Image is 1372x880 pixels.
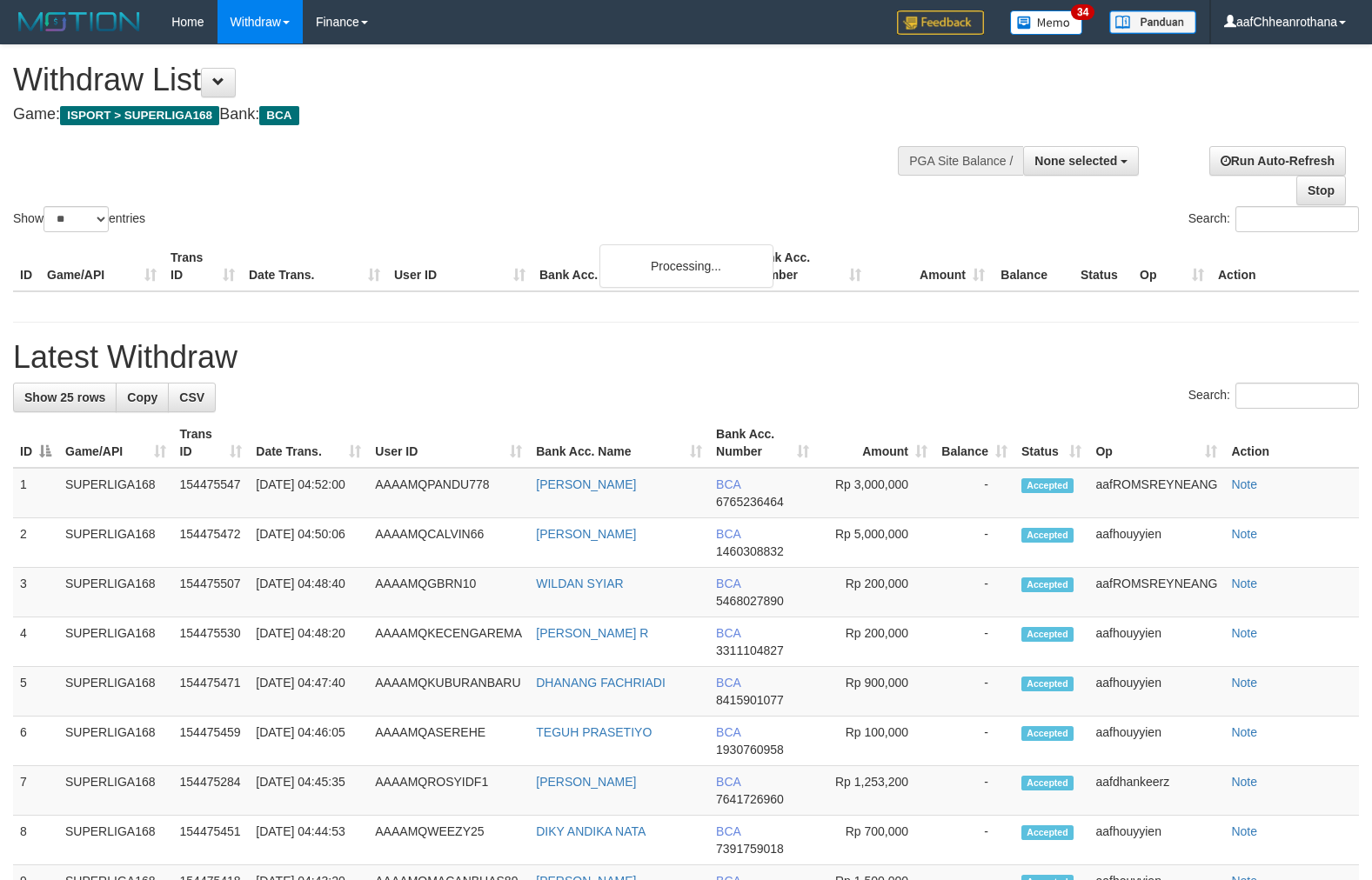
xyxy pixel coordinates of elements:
a: Run Auto-Refresh [1209,146,1346,176]
input: Search: [1235,383,1359,409]
a: WILDAN SYIAR [536,577,623,590]
span: Accepted [1021,627,1074,642]
a: Note [1231,577,1257,590]
td: aafhouyyien [1088,816,1224,865]
span: Copy 7391759018 to clipboard [716,842,784,856]
span: Copy 1460308832 to clipboard [716,544,784,558]
th: Amount: activate to sort column ascending [816,418,934,468]
th: Op: activate to sort column ascending [1088,418,1224,468]
td: SUPERLIGA168 [58,518,173,568]
td: [DATE] 04:48:20 [249,617,368,667]
img: Feedback.jpg [897,10,984,35]
td: [DATE] 04:44:53 [249,816,368,865]
span: Accepted [1021,528,1074,543]
td: AAAAMQROSYIDF1 [368,766,529,816]
a: CSV [168,383,216,412]
span: BCA [716,676,740,690]
a: DIKY ANDIKA NATA [536,824,646,838]
button: None selected [1023,146,1139,176]
span: Copy 7641726960 to clipboard [716,792,784,806]
td: - [934,816,1014,865]
span: Copy [127,390,157,404]
td: 154475284 [173,766,250,816]
th: Date Trans. [242,242,387,291]
td: - [934,766,1014,816]
h4: Game: Bank: [13,106,897,123]
div: PGA Site Balance / [898,146,1023,176]
td: 6 [13,717,58,766]
span: Copy 3311104827 to clipboard [716,643,784,657]
input: Search: [1235,206,1359,232]
td: - [934,617,1014,667]
span: Accepted [1021,726,1074,741]
span: BCA [716,527,740,541]
td: 154475459 [173,717,250,766]
th: ID [13,242,40,291]
td: 1 [13,468,58,518]
img: MOTION_logo.png [13,9,145,35]
td: 2 [13,518,58,568]
td: SUPERLIGA168 [58,816,173,865]
td: AAAAMQKUBURANBARU [368,667,529,717]
span: ISPORT > SUPERLIGA168 [60,106,219,125]
label: Search: [1188,383,1359,409]
td: SUPERLIGA168 [58,568,173,617]
span: Copy 6765236464 to clipboard [716,495,784,509]
span: BCA [716,824,740,838]
a: Show 25 rows [13,383,117,412]
td: 3 [13,568,58,617]
td: AAAAMQKECENGAREMA [368,617,529,667]
td: aafhouyyien [1088,717,1224,766]
td: aafROMSREYNEANG [1088,568,1224,617]
td: Rp 1,253,200 [816,766,934,816]
a: Stop [1296,176,1346,205]
td: SUPERLIGA168 [58,617,173,667]
img: panduan.png [1109,10,1196,34]
span: Accepted [1021,577,1074,592]
a: Note [1231,725,1257,739]
td: 7 [13,766,58,816]
td: [DATE] 04:45:35 [249,766,368,816]
h1: Withdraw List [13,63,897,97]
td: [DATE] 04:52:00 [249,468,368,518]
td: aafdhankeerz [1088,766,1224,816]
td: AAAAMQGBRN10 [368,568,529,617]
th: Trans ID: activate to sort column ascending [173,418,250,468]
td: - [934,468,1014,518]
td: Rp 900,000 [816,667,934,717]
th: Game/API [40,242,164,291]
a: [PERSON_NAME] R [536,626,648,640]
a: [PERSON_NAME] [536,477,636,491]
th: User ID: activate to sort column ascending [368,418,529,468]
th: Action [1224,418,1359,468]
span: Show 25 rows [24,390,105,404]
td: Rp 700,000 [816,816,934,865]
span: Accepted [1021,776,1074,790]
a: [PERSON_NAME] [536,527,636,541]
a: Note [1231,527,1257,541]
td: SUPERLIGA168 [58,468,173,518]
th: Status [1074,242,1133,291]
td: - [934,667,1014,717]
span: Copy 5468027890 to clipboard [716,594,784,608]
td: 8 [13,816,58,865]
th: Bank Acc. Number [745,242,868,291]
span: Accepted [1021,825,1074,840]
td: 154475547 [173,468,250,518]
td: 154475530 [173,617,250,667]
td: [DATE] 04:50:06 [249,518,368,568]
span: Copy 8415901077 to clipboard [716,693,784,707]
th: Balance [992,242,1074,291]
span: BCA [716,477,740,491]
a: DHANANG FACHRIADI [536,676,666,690]
img: Button%20Memo.svg [1010,10,1083,35]
td: 4 [13,617,58,667]
td: - [934,717,1014,766]
th: Bank Acc. Number: activate to sort column ascending [709,418,816,468]
td: - [934,568,1014,617]
td: 154475451 [173,816,250,865]
td: 154475472 [173,518,250,568]
td: SUPERLIGA168 [58,667,173,717]
td: 154475471 [173,667,250,717]
td: AAAAMQWEEZY25 [368,816,529,865]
